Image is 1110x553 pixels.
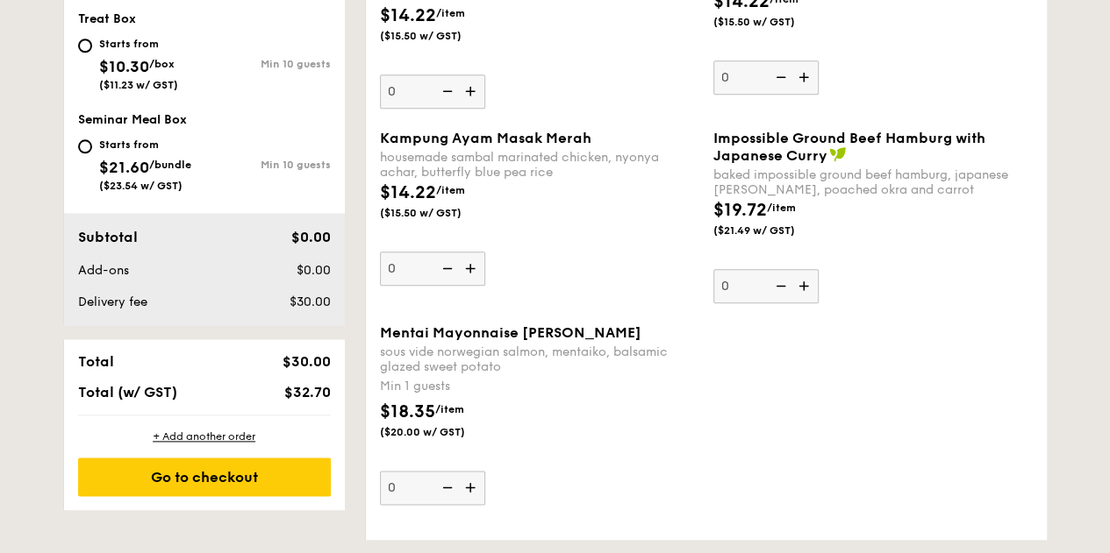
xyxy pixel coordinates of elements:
[435,403,464,415] span: /item
[713,130,985,164] span: Impossible Ground Beef Hamburg with Japanese Curry
[78,39,92,53] input: Starts from$10.30/box($11.23 w/ GST)Min 10 guests
[380,150,699,180] div: housemade sambal marinated chicken, nyonya achar, butterfly blue pea rice
[380,206,499,220] span: ($15.50 w/ GST)
[459,252,485,285] img: icon-add.58712e84.svg
[767,202,796,214] span: /item
[380,252,485,286] input: Kampung Ayam Masak Merahhousemade sambal marinated chicken, nyonya achar, butterfly blue pea rice...
[380,130,591,146] span: Kampung Ayam Masak Merah
[380,344,699,374] div: sous vide norwegian salmon, mentaiko, balsamic glazed sweet potato
[380,401,435,422] span: $18.35
[380,74,485,109] input: house-blend mustard, maple soy baked potato, linguine, cherry tomatoMin 1 guests$14.22/item($15.5...
[149,159,191,171] span: /bundle
[829,146,847,162] img: icon-vegan.f8ff3823.svg
[766,269,792,302] img: icon-reduce.1d2dbef1.svg
[99,180,183,192] span: ($23.54 w/ GST)
[78,294,147,309] span: Delivery fee
[78,384,177,401] span: Total (w/ GST)
[433,74,459,108] img: icon-reduce.1d2dbef1.svg
[380,425,499,439] span: ($20.00 w/ GST)
[78,112,187,127] span: Seminar Meal Box
[283,384,330,401] span: $32.70
[713,200,767,221] span: $19.72
[380,378,699,395] div: Min 1 guests
[296,263,330,278] span: $0.00
[380,182,436,203] span: $14.22
[78,229,138,245] span: Subtotal
[766,60,792,94] img: icon-reduce.1d2dbef1.svg
[204,159,331,171] div: Min 10 guests
[380,29,499,43] span: ($15.50 w/ GST)
[459,471,485,504] img: icon-add.58712e84.svg
[792,269,819,302] img: icon-add.58712e84.svg
[99,79,178,91] span: ($11.23 w/ GST)
[713,60,819,95] input: accented with lemongrass, kaffir lime leaf, red chilliMin 1 guests$14.22/item($15.50 w/ GST)
[282,353,330,370] span: $30.00
[713,223,833,238] span: ($21.49 w/ GST)
[78,11,136,26] span: Treat Box
[433,471,459,504] img: icon-reduce.1d2dbef1.svg
[792,60,819,94] img: icon-add.58712e84.svg
[149,58,175,70] span: /box
[436,184,465,196] span: /item
[436,7,465,19] span: /item
[78,139,92,153] input: Starts from$21.60/bundle($23.54 w/ GST)Min 10 guests
[289,294,330,309] span: $30.00
[713,167,1033,197] div: baked impossible ground beef hamburg, japanese [PERSON_NAME], poached okra and carrot
[99,57,149,76] span: $10.30
[78,263,129,278] span: Add-ons
[380,471,485,505] input: Mentai Mayonnaise [PERSON_NAME]sous vide norwegian salmon, mentaiko, balsamic glazed sweet potato...
[78,353,114,370] span: Total
[78,429,331,443] div: + Add another order
[459,74,485,108] img: icon-add.58712e84.svg
[433,252,459,285] img: icon-reduce.1d2dbef1.svg
[380,324,641,341] span: Mentai Mayonnaise [PERSON_NAME]
[290,229,330,245] span: $0.00
[713,269,819,303] input: Impossible Ground Beef Hamburg with Japanese Currybaked impossible ground beef hamburg, japanese ...
[78,457,331,496] div: Go to checkout
[99,138,191,152] div: Starts from
[380,5,436,26] span: $14.22
[713,15,833,29] span: ($15.50 w/ GST)
[204,58,331,70] div: Min 10 guests
[99,37,178,51] div: Starts from
[99,158,149,177] span: $21.60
